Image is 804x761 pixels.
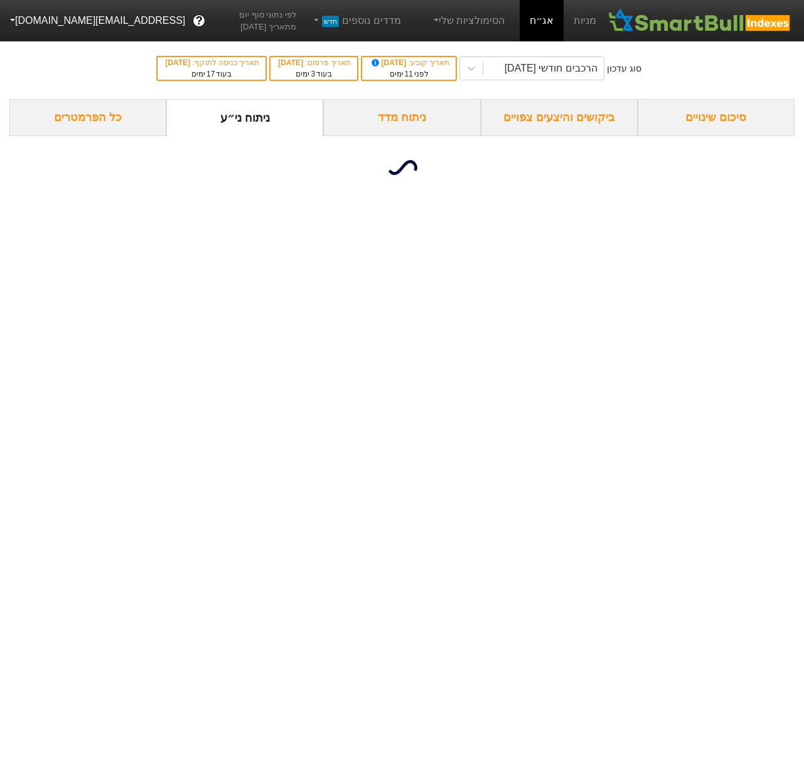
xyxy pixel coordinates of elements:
img: loading... [387,152,417,183]
span: [DATE] [165,58,192,67]
span: [DATE] [370,58,409,67]
span: לפי נתוני סוף יום מתאריך [DATE] [213,9,296,33]
div: בעוד ימים [164,68,259,80]
div: תאריך קובע : [368,57,449,68]
div: בעוד ימים [277,68,351,80]
div: לפני ימים [368,68,449,80]
span: 3 [311,70,315,78]
div: הרכבים חודשי [DATE] [505,61,598,76]
div: תאריך כניסה לתוקף : [164,57,259,68]
a: הסימולציות שלי [426,8,510,33]
a: מדדים נוספיםחדש [306,8,406,33]
div: כל הפרמטרים [9,99,166,136]
div: ביקושים והיצעים צפויים [481,99,638,136]
img: SmartBull [606,8,794,33]
span: ? [196,13,203,29]
div: סוג עדכון [607,62,641,75]
div: סיכום שינויים [638,99,795,136]
span: [DATE] [278,58,305,67]
div: תאריך פרסום : [277,57,351,68]
span: 11 [405,70,413,78]
span: 17 [206,70,215,78]
span: חדש [322,16,339,27]
div: ניתוח מדד [323,99,480,136]
div: ניתוח ני״ע [166,99,323,136]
